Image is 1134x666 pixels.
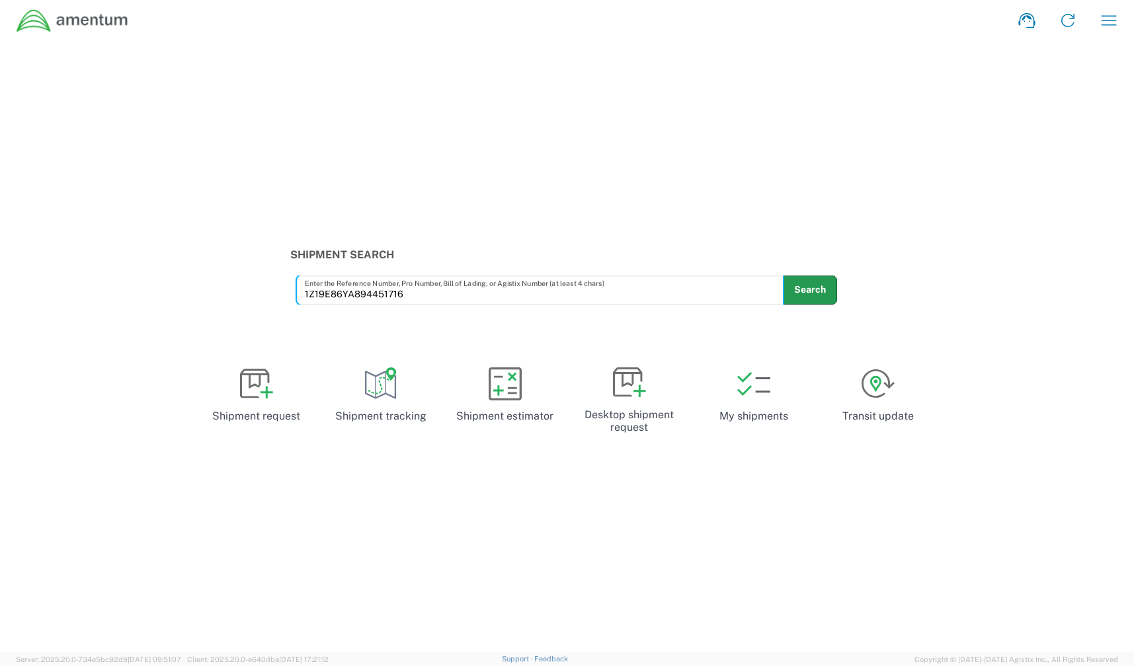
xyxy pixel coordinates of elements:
[502,655,535,663] a: Support
[914,653,1118,665] span: Copyright © [DATE]-[DATE] Agistix Inc., All Rights Reserved
[821,355,935,435] a: Transit update
[290,248,844,261] h3: Shipment Search
[534,655,568,663] a: Feedback
[187,655,329,663] span: Client: 2025.20.0-e640dba
[448,355,562,435] a: Shipment estimator
[573,355,686,445] a: Desktop shipment request
[16,655,181,663] span: Server: 2025.20.0-734e5bc92d9
[16,9,129,33] img: dyncorp
[279,655,329,663] span: [DATE] 17:21:12
[324,355,438,435] a: Shipment tracking
[200,355,313,435] a: Shipment request
[783,276,837,305] button: Search
[128,655,181,663] span: [DATE] 09:51:07
[697,355,811,435] a: My shipments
